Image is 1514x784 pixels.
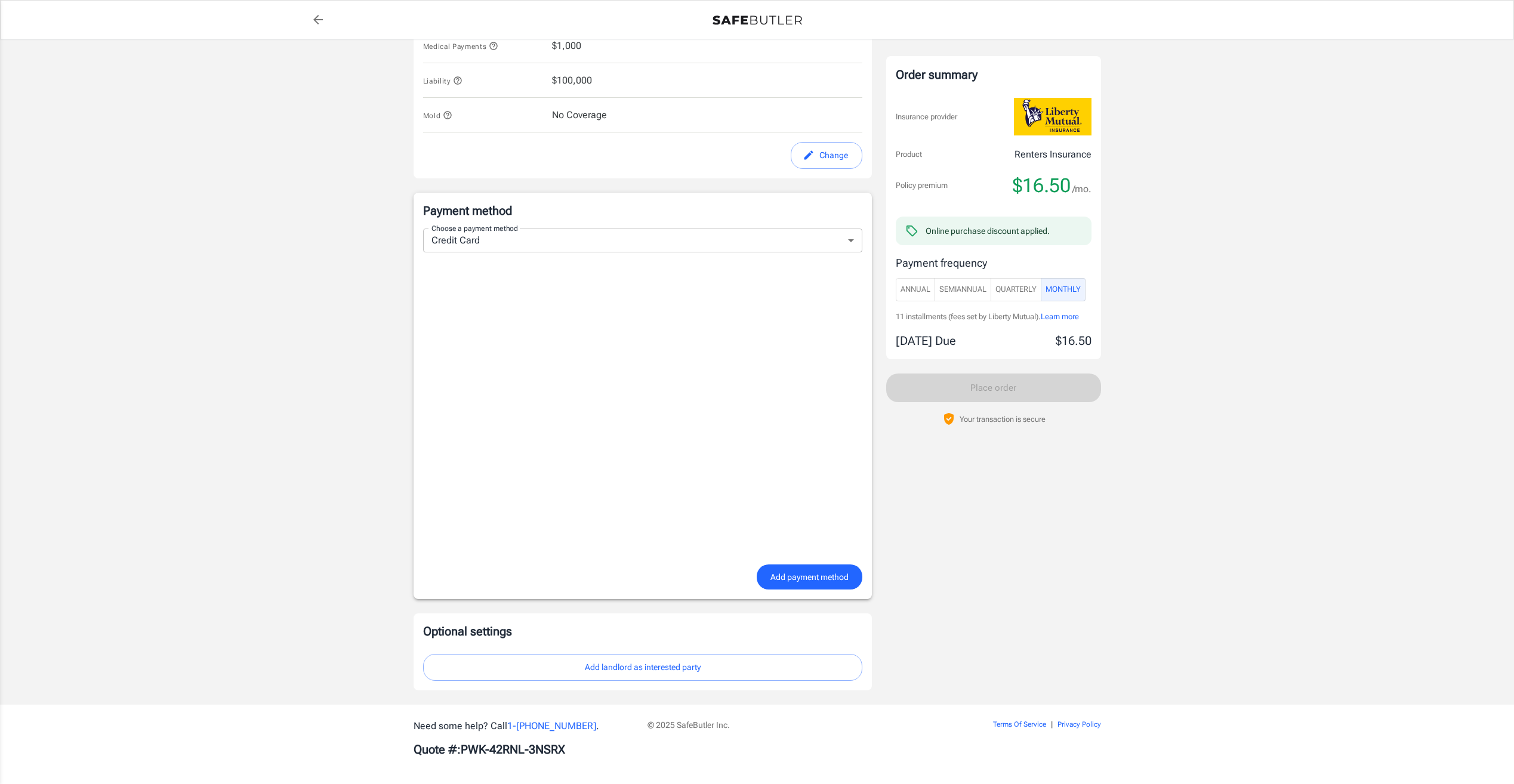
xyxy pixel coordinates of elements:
span: $1,000 [552,39,581,53]
p: Insurance provider [896,111,957,123]
p: © 2025 SafeButler Inc. [647,719,926,731]
div: Online purchase discount applied. [926,225,1050,237]
span: Annual [901,283,930,297]
span: Monthly [1046,283,1081,297]
button: Add landlord as interested party [423,654,862,681]
span: Medical Payments [423,42,499,51]
button: Quarterly [991,278,1041,301]
span: Add payment method [770,570,849,585]
button: Liability [423,73,463,88]
span: Liability [423,77,463,85]
span: SemiAnnual [939,283,986,297]
span: /mo. [1072,181,1091,197]
p: Payment frequency [896,255,1091,271]
a: Privacy Policy [1057,720,1101,729]
span: $16.50 [1013,174,1071,197]
button: Add payment method [757,564,862,590]
p: Policy premium [896,180,948,192]
button: Medical Payments [423,39,499,53]
button: edit [791,142,862,169]
a: 1-[PHONE_NUMBER] [507,720,596,731]
button: Monthly [1041,278,1086,301]
p: [DATE] Due [896,332,956,350]
a: back to quotes [306,8,330,32]
span: $100,000 [552,73,592,88]
p: Need some help? Call . [414,719,633,733]
p: $16.50 [1056,332,1091,350]
img: Liberty Mutual [1014,98,1091,135]
p: Payment method [423,202,862,219]
span: Learn more [1041,312,1079,321]
p: Your transaction is secure [960,413,1046,425]
div: Credit Card [423,229,862,252]
b: Quote #: PWK-42RNL-3NSRX [414,742,565,757]
span: No Coverage [552,108,607,122]
span: 11 installments (fees set by Liberty Mutual). [896,312,1041,321]
button: Annual [896,278,935,301]
p: Renters Insurance [1015,147,1091,162]
span: | [1051,720,1053,729]
p: Optional settings [423,623,862,640]
a: Terms Of Service [993,720,1046,729]
span: Quarterly [995,283,1037,297]
span: Mold [423,112,452,120]
div: Order summary [896,66,1091,84]
button: SemiAnnual [935,278,991,301]
img: Back to quotes [713,16,802,25]
p: Product [896,149,922,160]
button: Mold [423,108,452,122]
label: Choose a payment method [431,223,518,233]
